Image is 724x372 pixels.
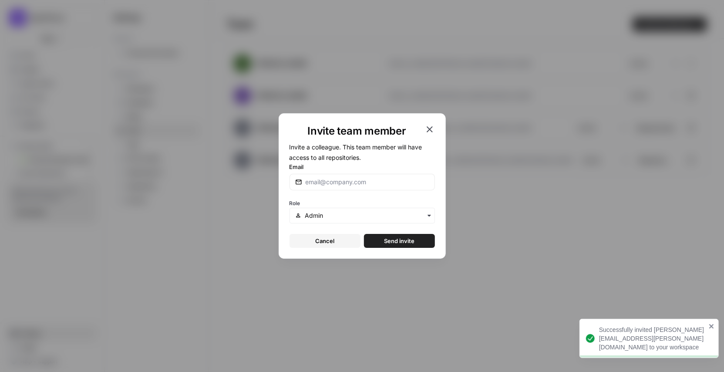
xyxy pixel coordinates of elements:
span: Invite a colleague. This team member will have access to all repositories. [290,143,422,161]
button: Send invite [364,234,435,248]
input: Admin [305,211,429,220]
span: Send invite [384,237,414,245]
input: email@company.com [306,178,429,186]
span: Role [290,200,300,206]
button: close [709,323,715,330]
label: Email [290,162,435,171]
div: Successfully invited [PERSON_NAME][EMAIL_ADDRESS][PERSON_NAME][DOMAIN_NAME] to your workspace [599,325,706,352]
span: Cancel [315,237,334,245]
button: Cancel [290,234,360,248]
h1: Invite team member [290,124,424,138]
